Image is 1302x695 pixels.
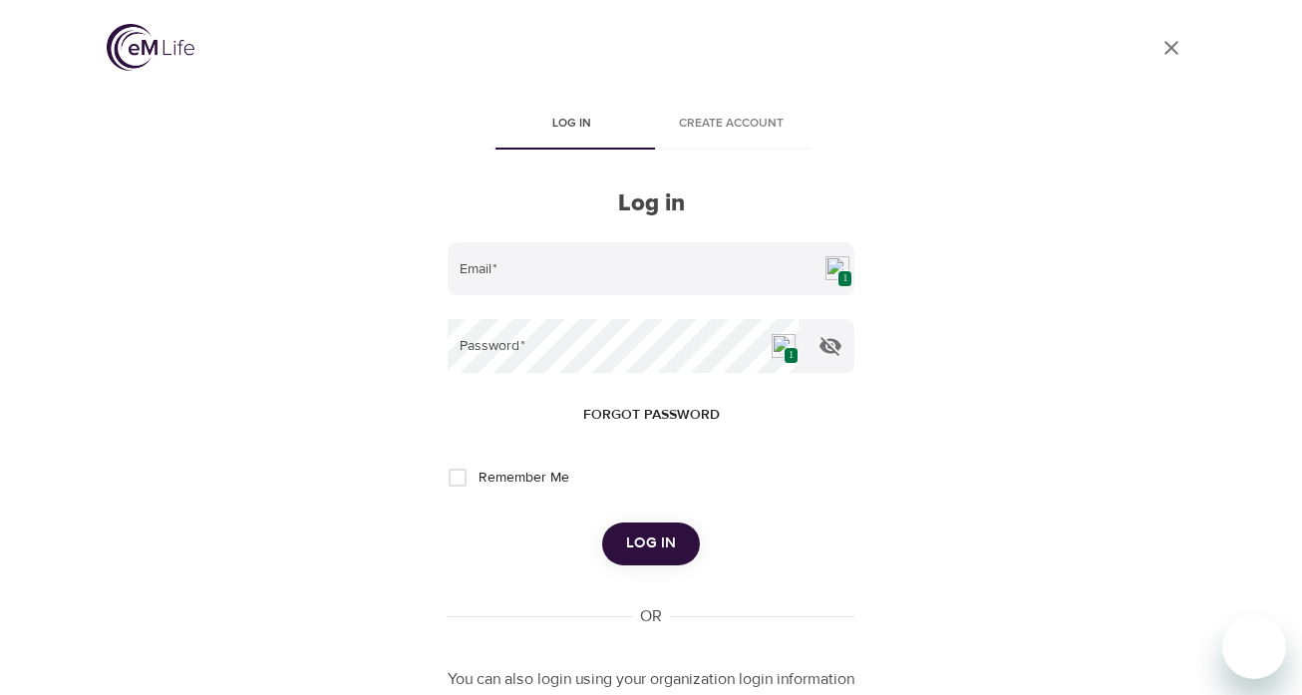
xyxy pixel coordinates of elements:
[626,530,676,556] span: Log in
[1222,615,1286,679] iframe: Button to launch messaging window
[772,334,796,358] img: npw-badge-icon.svg
[448,189,854,218] h2: Log in
[837,270,852,287] span: 1
[575,397,728,434] button: Forgot password
[784,347,799,364] span: 1
[107,24,194,71] img: logo
[503,114,639,135] span: Log in
[632,605,670,628] div: OR
[583,403,720,428] span: Forgot password
[479,468,569,489] span: Remember Me
[1147,24,1195,72] a: close
[825,256,849,280] img: npw-badge-icon.svg
[448,668,854,691] p: You can also login using your organization login information
[448,102,854,150] div: disabled tabs example
[663,114,799,135] span: Create account
[602,522,700,564] button: Log in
